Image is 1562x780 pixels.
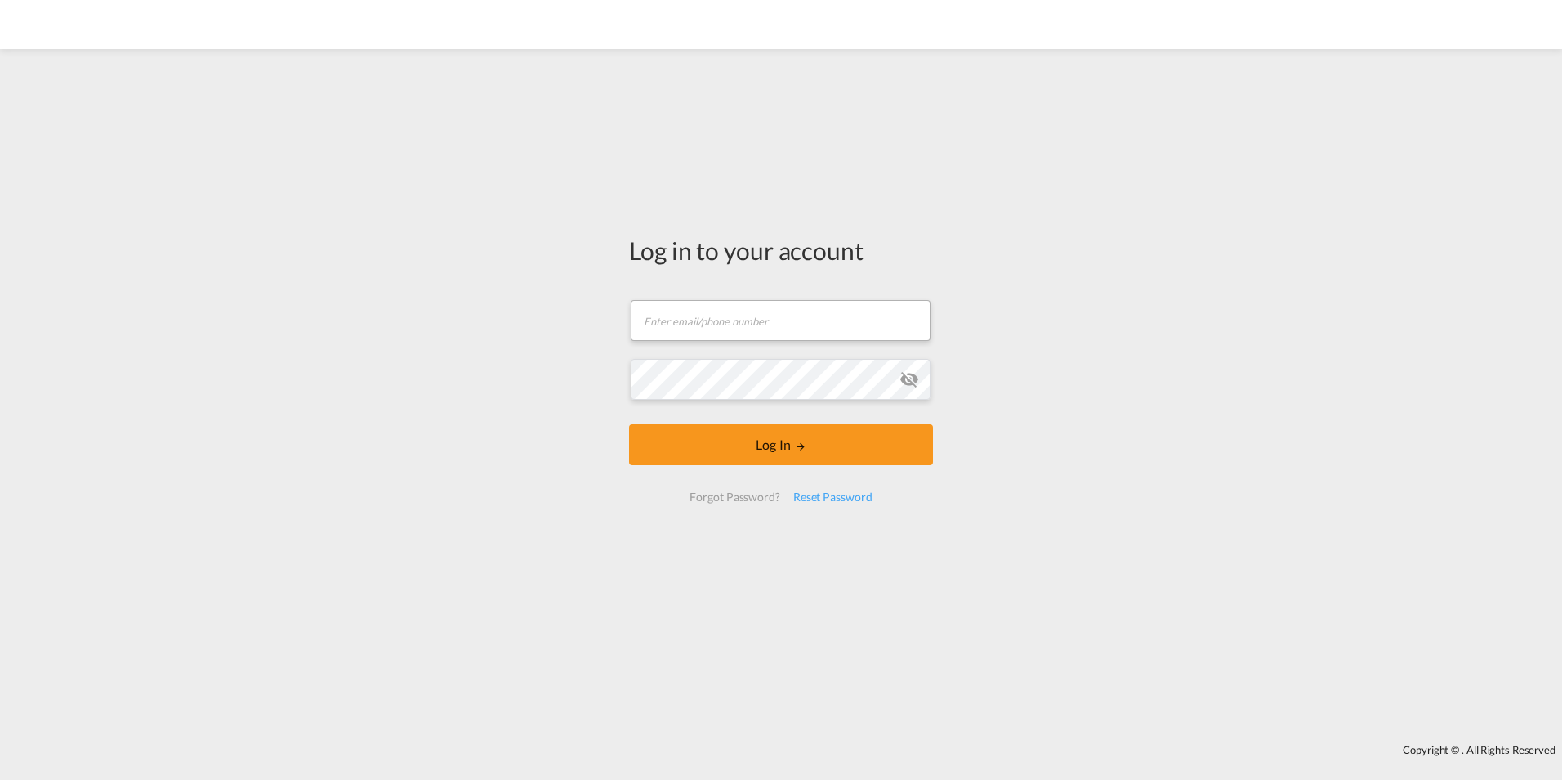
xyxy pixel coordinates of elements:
button: LOGIN [629,424,933,465]
input: Enter email/phone number [631,300,931,341]
div: Reset Password [787,482,879,512]
div: Log in to your account [629,233,933,267]
div: Forgot Password? [683,482,786,512]
md-icon: icon-eye-off [899,370,919,389]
